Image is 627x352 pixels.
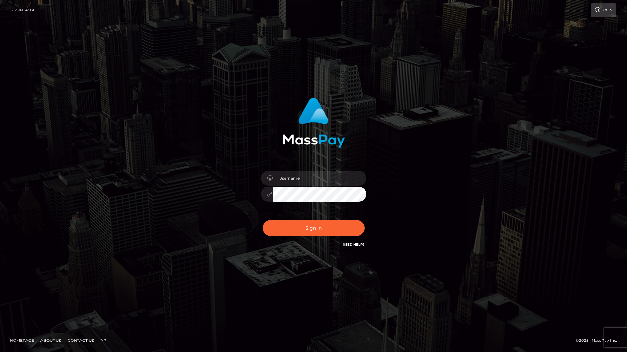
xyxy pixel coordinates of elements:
[273,171,366,186] input: Username...
[65,335,97,345] a: Contact Us
[98,335,110,345] a: API
[263,220,365,236] button: Sign in
[38,335,64,345] a: About Us
[591,3,616,17] a: Login
[343,242,365,247] a: Need Help?
[10,3,35,17] a: Login Page
[7,335,36,345] a: Homepage
[576,337,622,344] div: © 2025 , MassPay Inc.
[282,98,345,148] img: MassPay Login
